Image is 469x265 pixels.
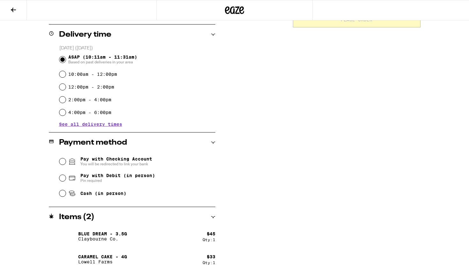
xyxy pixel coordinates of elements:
[80,178,155,183] span: Pin required
[68,72,117,77] label: 10:00am - 12:00pm
[80,161,152,167] span: You will be redirected to link your bank
[68,54,137,65] span: ASAP (10:11am - 11:31am)
[59,213,94,221] h2: Items ( 2 )
[207,254,215,259] div: $ 33
[78,231,127,236] p: Blue Dream - 3.5g
[203,261,215,265] div: Qty: 1
[68,110,111,115] label: 4:00pm - 6:00pm
[68,97,111,102] label: 2:00pm - 4:00pm
[80,191,126,196] span: Cash (in person)
[59,45,215,51] p: [DATE] ([DATE])
[59,227,77,245] img: Blue Dream - 3.5g
[78,259,127,264] p: Lowell Farms
[78,236,127,241] p: Claybourne Co.
[80,173,155,178] span: Pay with Debit (in person)
[59,31,111,39] h2: Delivery time
[59,122,122,126] button: See all delivery times
[341,18,372,22] span: Place Order
[4,4,46,10] span: Hi. Need any help?
[68,84,114,90] label: 12:00pm - 2:00pm
[80,156,152,167] span: Pay with Checking Account
[78,254,127,259] p: Caramel Cake - 4g
[68,60,137,65] span: Based on past deliveries in your area
[203,238,215,242] div: Qty: 1
[207,231,215,236] div: $ 45
[59,139,127,147] h2: Payment method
